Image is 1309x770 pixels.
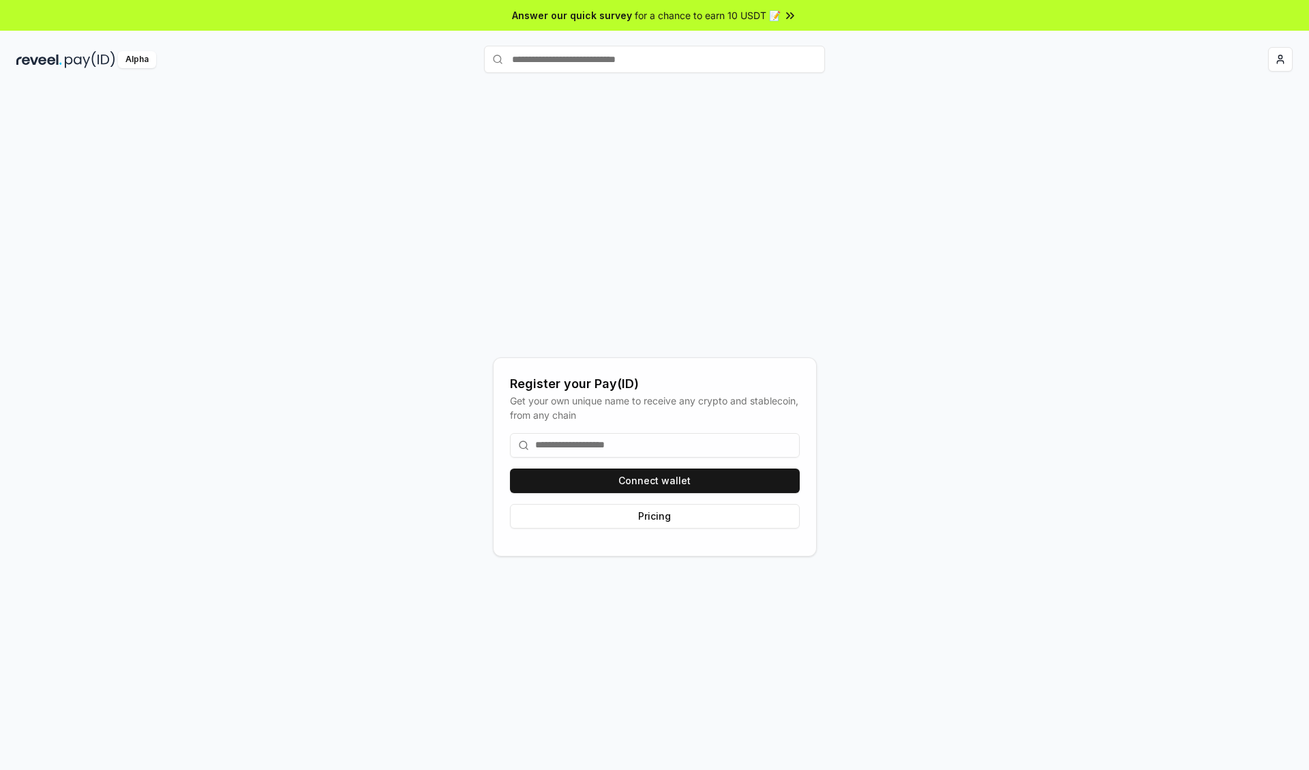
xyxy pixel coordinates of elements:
span: for a chance to earn 10 USDT 📝 [635,8,781,23]
span: Answer our quick survey [512,8,632,23]
div: Get your own unique name to receive any crypto and stablecoin, from any chain [510,394,800,422]
img: pay_id [65,51,115,68]
img: reveel_dark [16,51,62,68]
button: Connect wallet [510,469,800,493]
div: Alpha [118,51,156,68]
button: Pricing [510,504,800,529]
div: Register your Pay(ID) [510,374,800,394]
